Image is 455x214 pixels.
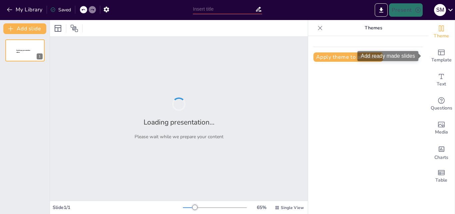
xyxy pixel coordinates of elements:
div: Add ready made slides [428,44,455,68]
div: Change the overall theme [428,20,455,44]
button: Export to PowerPoint [375,3,388,17]
span: Theme [434,32,449,40]
div: Add ready made slides [357,51,418,61]
div: Slide 1 / 1 [53,204,183,211]
span: Charts [434,154,448,161]
div: 1 [37,53,43,59]
span: Table [435,177,447,184]
span: Media [435,129,448,136]
button: Add slide [3,23,46,34]
span: Sendsteps presentation editor [16,50,30,53]
p: Themes [325,20,421,36]
div: Add charts and graphs [428,140,455,164]
div: S M [434,4,446,16]
span: Single View [281,205,304,210]
div: Add a table [428,164,455,188]
div: 1 [5,39,45,61]
span: Template [431,56,452,64]
span: Questions [431,104,452,112]
button: S M [434,3,446,17]
button: Apply theme to all slides [313,52,383,62]
input: Insert title [193,4,255,14]
div: 65 % [253,204,269,211]
div: Add images, graphics, shapes or video [428,116,455,140]
div: Add text boxes [428,68,455,92]
span: Position [70,24,78,32]
div: Layout [53,23,63,34]
button: My Library [5,4,45,15]
div: Get real-time input from your audience [428,92,455,116]
p: Please wait while we prepare your content [135,134,224,140]
button: Present [389,3,422,17]
span: Text [437,80,446,88]
div: Saved [50,7,71,13]
h2: Loading presentation... [144,118,215,127]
